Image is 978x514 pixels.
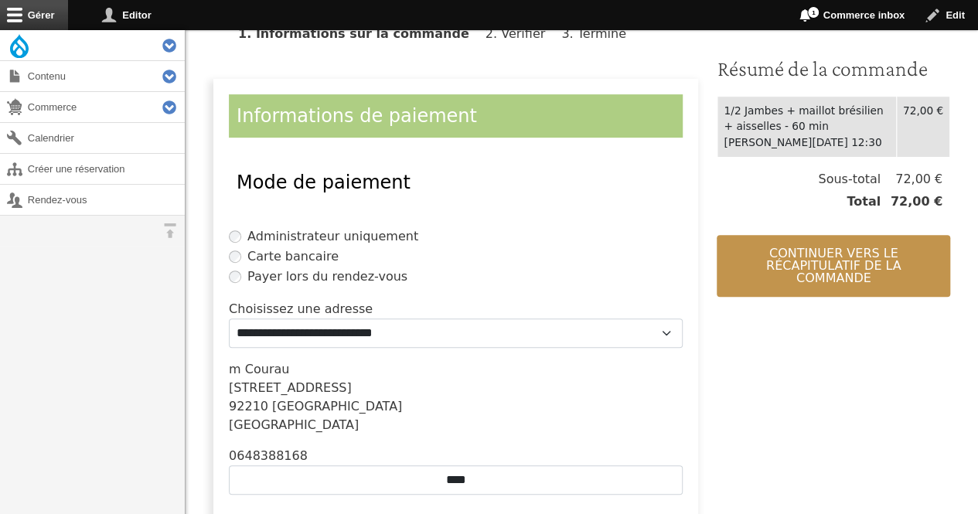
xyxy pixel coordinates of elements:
div: 0648388168 [229,447,683,465]
span: Total [847,192,881,211]
span: m [229,362,241,376]
td: 72,00 € [896,96,949,157]
span: 72,00 € [881,192,942,211]
span: 1 [807,6,820,19]
span: [GEOGRAPHIC_DATA] [229,417,359,432]
span: 92210 [229,399,268,414]
label: Administrateur uniquement [247,227,418,246]
span: Informations de paiement [237,105,477,127]
span: Mode de paiement [237,172,411,193]
h3: Résumé de la commande [717,56,950,82]
label: Carte bancaire [247,247,339,266]
button: Continuer vers le récapitulatif de la commande [717,235,950,297]
button: Orientation horizontale [155,216,185,246]
span: [GEOGRAPHIC_DATA] [272,399,402,414]
span: Sous-total [818,170,881,189]
li: Terminé [561,26,639,41]
label: Payer lors du rendez-vous [247,267,407,286]
span: Courau [245,362,290,376]
span: 72,00 € [881,170,942,189]
li: Informations sur la commande [238,26,482,41]
li: Vérifier [486,26,557,41]
div: 1/2 Jambes + maillot brésilien + aisselles - 60 min [724,103,889,134]
label: Choisissez une adresse [229,300,373,318]
span: [STREET_ADDRESS] [229,380,352,395]
time: [PERSON_NAME][DATE] 12:30 [724,136,881,148]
